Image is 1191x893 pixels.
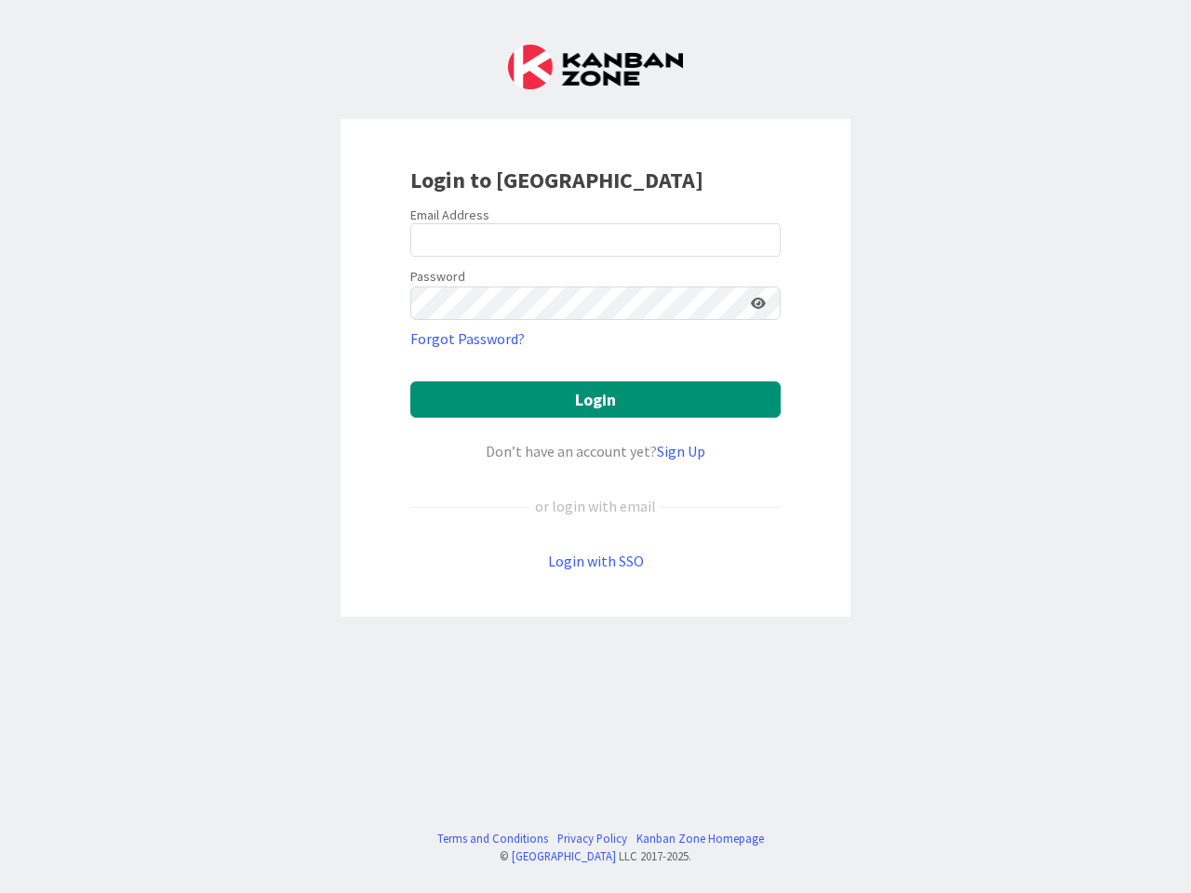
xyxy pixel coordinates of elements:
a: Terms and Conditions [437,830,548,847]
div: Don’t have an account yet? [410,440,781,462]
a: Login with SSO [548,552,644,570]
img: Kanban Zone [508,45,683,89]
label: Email Address [410,207,489,223]
a: Forgot Password? [410,327,525,350]
button: Login [410,381,781,418]
a: Sign Up [657,442,705,460]
a: [GEOGRAPHIC_DATA] [512,848,616,863]
b: Login to [GEOGRAPHIC_DATA] [410,166,703,194]
a: Privacy Policy [557,830,627,847]
div: © LLC 2017- 2025 . [428,847,764,865]
div: or login with email [530,495,661,517]
a: Kanban Zone Homepage [636,830,764,847]
label: Password [410,267,465,287]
